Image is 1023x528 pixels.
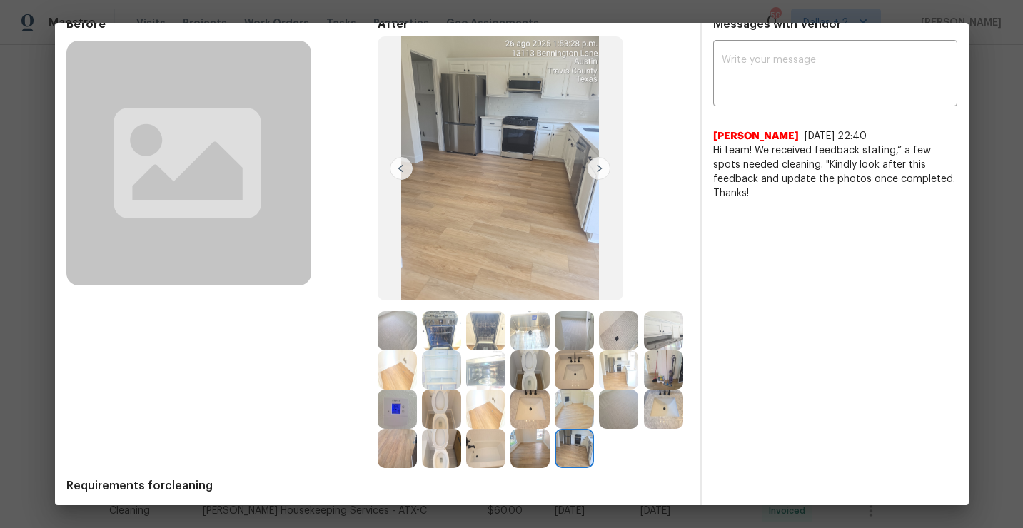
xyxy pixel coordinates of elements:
[713,129,799,143] span: [PERSON_NAME]
[66,17,378,31] span: Before
[713,143,957,200] span: Hi team! We received feedback stating,” a few spots needed cleaning. "Kindly look after this feed...
[588,157,610,180] img: right-chevron-button-url
[713,19,841,30] span: Messages with Vendor
[390,157,413,180] img: left-chevron-button-url
[66,479,689,493] span: Requirements for cleaning
[805,131,867,141] span: [DATE] 22:40
[378,17,689,31] span: After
